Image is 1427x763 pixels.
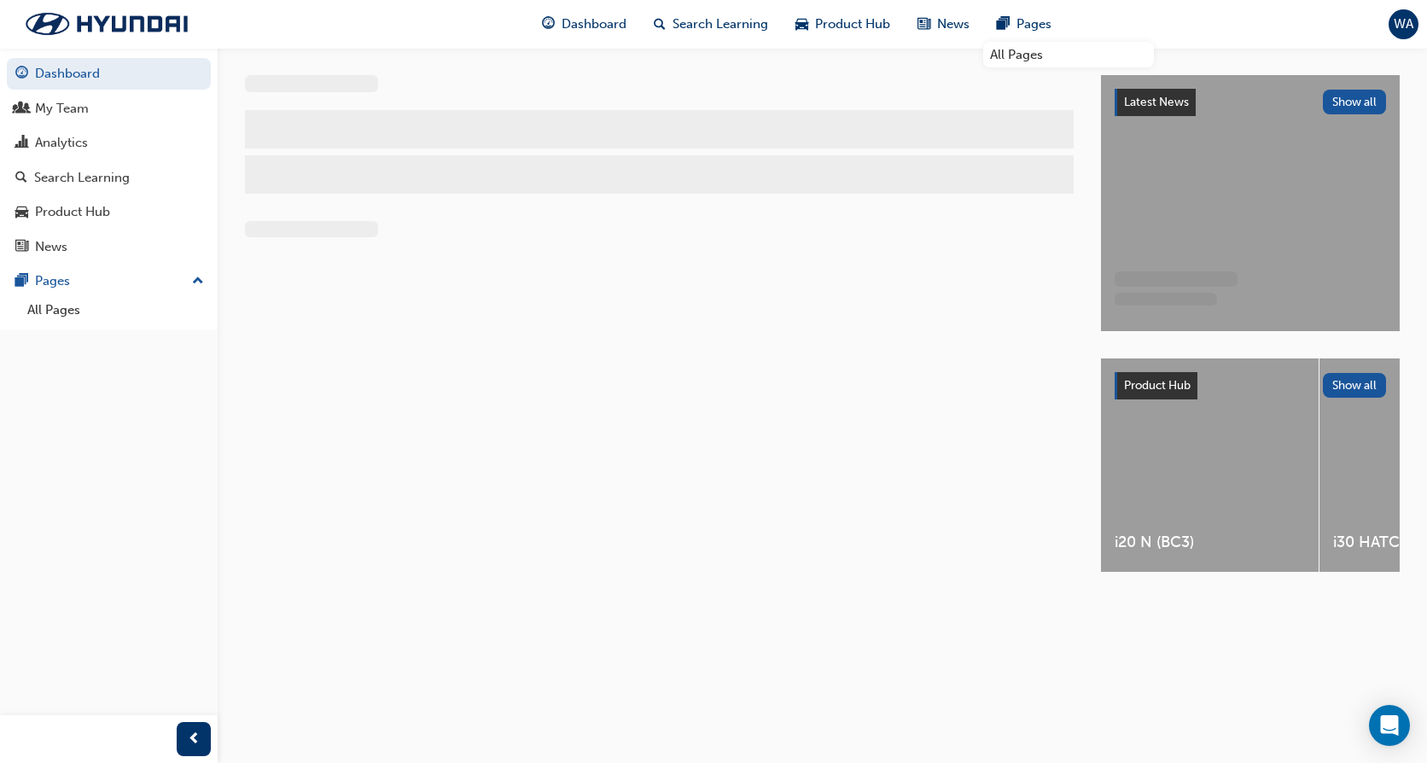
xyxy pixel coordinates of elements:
[904,7,983,42] a: news-iconNews
[7,55,211,265] button: DashboardMy TeamAnalyticsSearch LearningProduct HubNews
[35,237,67,257] div: News
[1115,533,1305,552] span: i20 N (BC3)
[35,99,89,119] div: My Team
[997,14,1010,35] span: pages-icon
[15,205,28,220] span: car-icon
[1115,372,1386,399] a: Product HubShow all
[35,202,110,222] div: Product Hub
[7,93,211,125] a: My Team
[1394,15,1413,34] span: WA
[15,274,28,289] span: pages-icon
[1115,89,1386,116] a: Latest NewsShow all
[7,231,211,263] a: News
[15,67,28,82] span: guage-icon
[815,15,890,34] span: Product Hub
[9,6,205,42] img: Trak
[562,15,626,34] span: Dashboard
[983,7,1065,42] a: pages-iconPages
[937,15,970,34] span: News
[528,7,640,42] a: guage-iconDashboard
[1124,95,1189,109] span: Latest News
[673,15,768,34] span: Search Learning
[1323,373,1387,398] button: Show all
[7,58,211,90] a: Dashboard
[7,162,211,194] a: Search Learning
[35,271,70,291] div: Pages
[1323,90,1387,114] button: Show all
[15,136,28,151] span: chart-icon
[1389,9,1418,39] button: WA
[20,297,211,323] a: All Pages
[1369,705,1410,746] div: Open Intercom Messenger
[782,7,904,42] a: car-iconProduct Hub
[542,14,555,35] span: guage-icon
[640,7,782,42] a: search-iconSearch Learning
[7,265,211,297] button: Pages
[917,14,930,35] span: news-icon
[1101,358,1319,572] a: i20 N (BC3)
[15,171,27,186] span: search-icon
[983,42,1154,68] a: All Pages
[15,240,28,255] span: news-icon
[7,196,211,228] a: Product Hub
[795,14,808,35] span: car-icon
[35,133,88,153] div: Analytics
[15,102,28,117] span: people-icon
[34,168,130,188] div: Search Learning
[654,14,666,35] span: search-icon
[7,127,211,159] a: Analytics
[188,729,201,750] span: prev-icon
[192,271,204,293] span: up-icon
[1124,378,1191,393] span: Product Hub
[1016,15,1051,34] span: Pages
